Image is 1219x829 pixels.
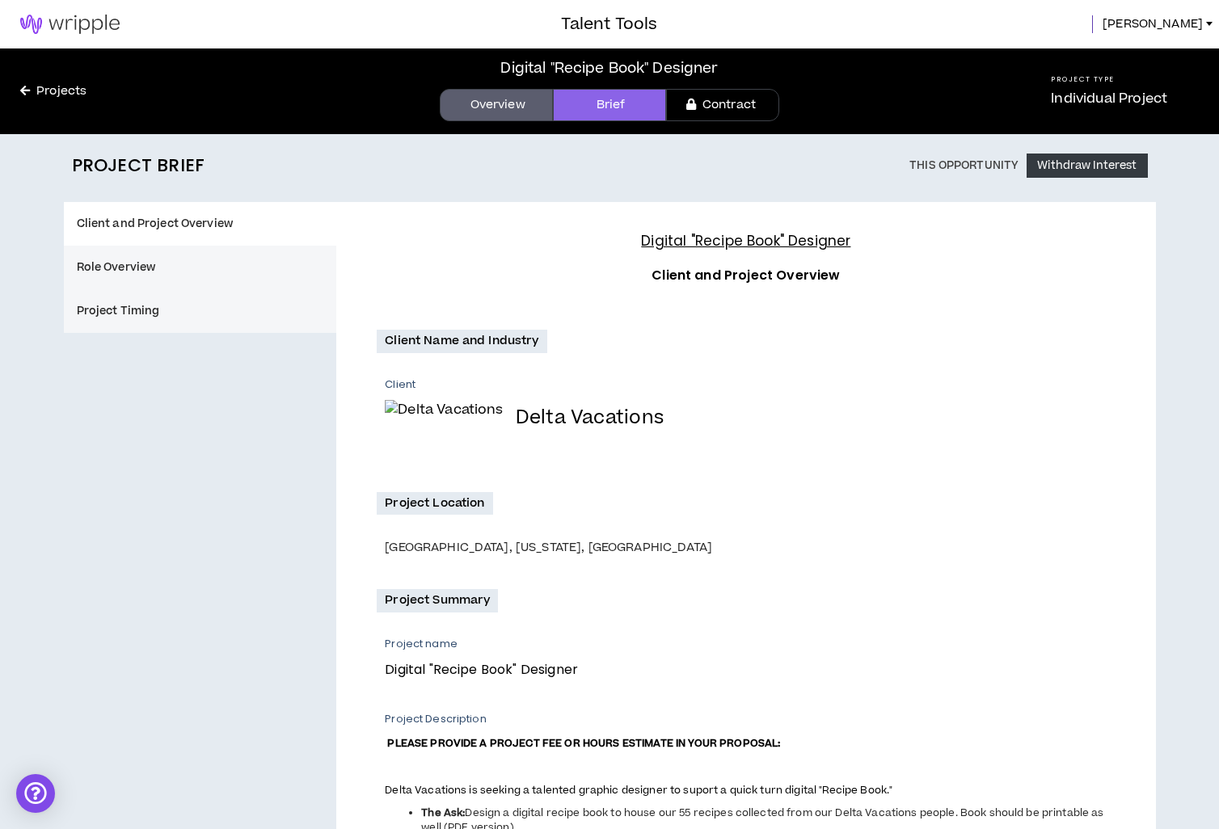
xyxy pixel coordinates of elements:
[385,377,415,392] p: Client
[64,289,337,333] button: Project Timing
[64,246,337,289] button: Role Overview
[440,89,553,121] a: Overview
[385,659,1103,680] p: Digital "Recipe Book" Designer
[385,783,892,797] span: Delta Vacations is seeking a talented graphic designer to suport a quick turn digital "Recipe Book."
[377,589,498,612] p: Project Summary
[666,89,779,121] a: Contract
[385,400,503,436] img: Delta Vacations
[72,155,205,176] h2: Project Brief
[516,407,664,428] h4: Delta Vacations
[377,265,1115,286] h3: Client and Project Overview
[1051,89,1167,108] p: Individual Project
[561,12,657,36] h3: Talent Tools
[385,539,1115,557] div: [GEOGRAPHIC_DATA], [US_STATE], [GEOGRAPHIC_DATA]
[1103,15,1203,33] span: [PERSON_NAME]
[553,89,666,121] a: Brief
[16,774,55,813] div: Open Intercom Messenger
[377,330,546,352] p: Client Name and Industry
[377,492,492,515] p: Project Location
[421,806,465,820] strong: The Ask:
[387,736,780,751] strong: PLEASE PROVIDE A PROJECT FEE OR HOURS ESTIMATE IN YOUR PROPOSAL:
[1027,154,1147,178] button: Withdraw Interest
[1051,74,1167,85] h5: Project Type
[377,230,1115,252] h4: Digital "Recipe Book" Designer
[500,57,718,79] div: Digital "Recipe Book" Designer
[385,637,1103,651] p: Project name
[385,712,1115,726] p: Project Description
[909,159,1019,172] p: This Opportunity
